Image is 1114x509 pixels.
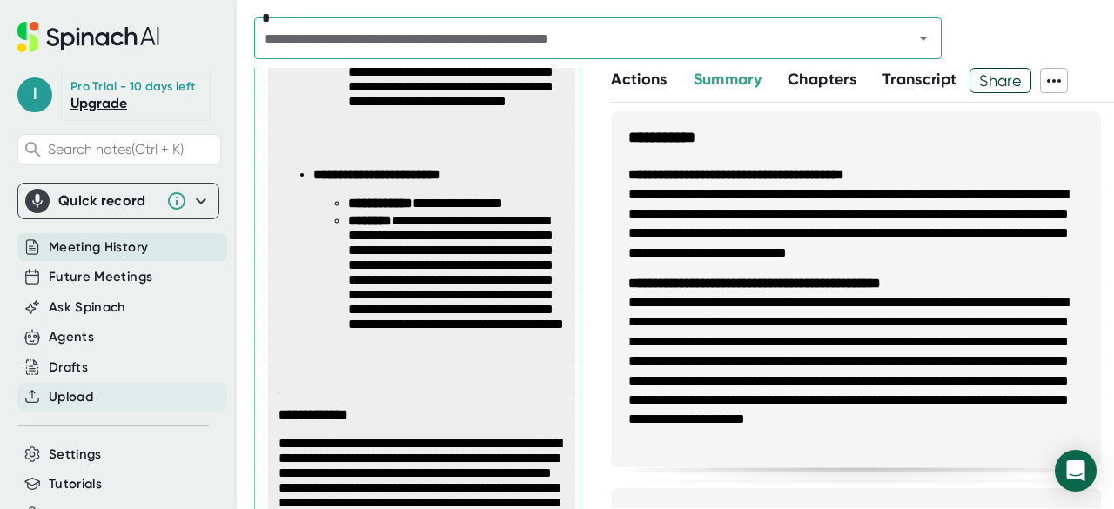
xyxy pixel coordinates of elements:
span: Share [970,65,1030,96]
button: Meeting History [49,238,148,258]
button: Drafts [49,358,88,378]
button: Agents [49,327,94,347]
button: Future Meetings [49,267,152,287]
button: Actions [611,68,667,91]
div: Quick record [58,192,158,210]
span: Summary [694,70,762,89]
div: Open Intercom Messenger [1055,450,1097,492]
button: Settings [49,445,102,465]
button: Share [970,68,1031,93]
button: Open [911,26,936,50]
button: Chapters [788,68,856,91]
button: Tutorials [49,474,102,494]
span: Transcript [882,70,957,89]
span: Actions [611,70,667,89]
span: Chapters [788,70,856,89]
span: Search notes (Ctrl + K) [48,141,216,157]
span: l [17,77,52,112]
button: Transcript [882,68,957,91]
a: Upgrade [70,95,127,111]
button: Upload [49,387,93,407]
div: Quick record [25,184,211,218]
div: Pro Trial - 10 days left [70,79,195,95]
button: Ask Spinach [49,298,126,318]
button: Summary [694,68,762,91]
